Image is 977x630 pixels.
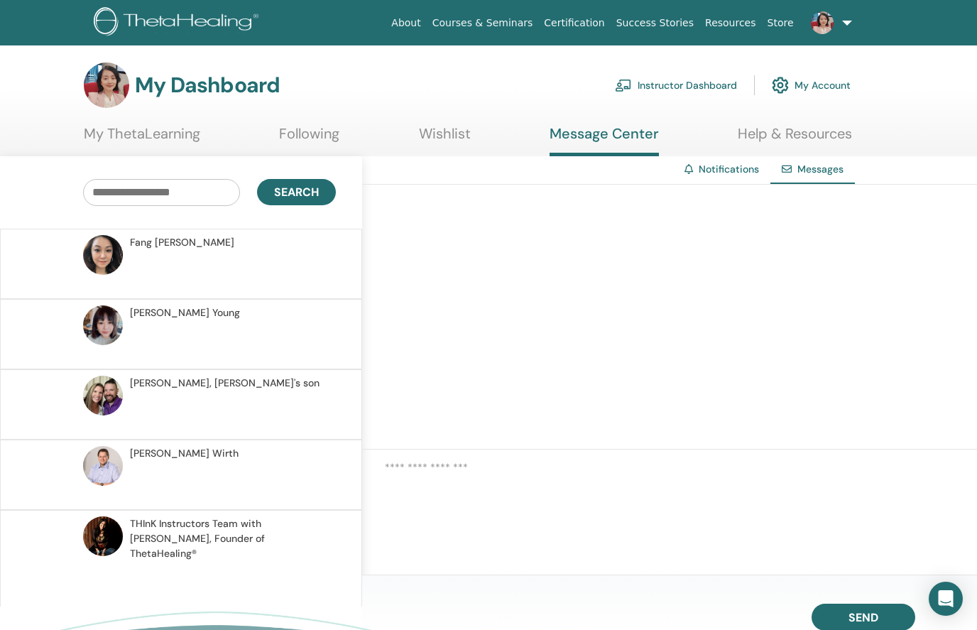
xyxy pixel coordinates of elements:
span: [PERSON_NAME] Young [130,305,240,320]
span: [PERSON_NAME], [PERSON_NAME]'s son [130,376,320,391]
span: [PERSON_NAME] Wirth [130,446,239,461]
a: Help & Resources [738,125,852,153]
a: My ThetaLearning [84,125,200,153]
a: Store [762,10,799,36]
a: About [386,10,426,36]
h3: My Dashboard [135,72,280,98]
a: Instructor Dashboard [615,70,737,101]
img: default.jpg [811,11,834,34]
span: Fang [PERSON_NAME] [130,235,234,250]
img: default.jpg [83,305,123,345]
img: default.jpg [84,63,129,108]
div: Open Intercom Messenger [929,582,963,616]
a: Wishlist [419,125,471,153]
button: Search [257,179,336,205]
span: Search [274,185,319,200]
a: Notifications [699,163,759,175]
a: Success Stories [611,10,699,36]
span: Send [848,610,878,625]
a: Courses & Seminars [427,10,539,36]
img: default.jpg [83,376,123,416]
img: default.jpg [83,446,123,486]
img: default.jpg [83,516,123,556]
a: Message Center [550,125,659,156]
span: THInK Instructors Team with [PERSON_NAME], Founder of ThetaHealing® [130,516,332,561]
span: Messages [797,163,844,175]
a: My Account [772,70,851,101]
a: Certification [538,10,610,36]
img: chalkboard-teacher.svg [615,79,632,92]
a: Resources [699,10,762,36]
img: logo.png [94,7,263,39]
img: default.jpg [83,235,123,275]
img: cog.svg [772,73,789,97]
a: Following [279,125,339,153]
